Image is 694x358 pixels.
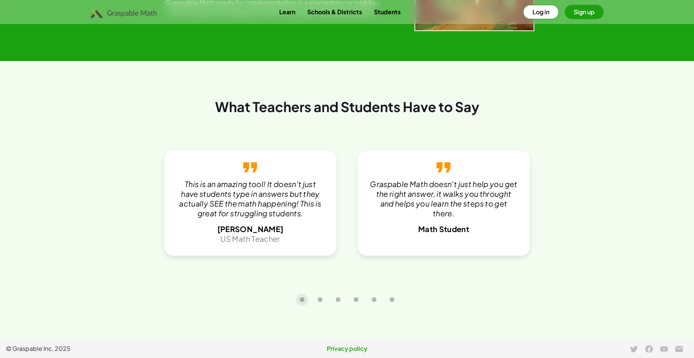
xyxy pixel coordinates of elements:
button: Carousel slide 6 of 6 [386,294,398,306]
button: Sign up [565,5,604,19]
a: Privacy policy [233,344,461,353]
button: Carousel slide 4 of 6 [350,294,362,306]
button: Carousel slide 3 of 6 [332,294,344,306]
a: Schools & Districts [301,5,368,19]
button: Log in [523,5,559,19]
span: [PERSON_NAME] [217,224,284,234]
p: This is an amazing tool! It doesn't just have students type in answers but they actually SEE the ... [176,179,325,218]
a: Learn [273,5,301,19]
a: Students [368,5,407,19]
div: What Teachers and Students Have to Say [89,61,605,119]
button: Carousel slide 5 of 6 [368,294,380,306]
p: Graspable Math doesn't just help you get the right answer, it walks you throught and helps you le... [369,179,518,218]
button: Carousel slide 1 of 6 [296,294,308,306]
button: Carousel slide 2 of 6 [314,294,326,306]
span: US Math Teacher [220,234,280,243]
span: © Graspable Inc, 2025 [6,344,233,353]
span: Math Student [418,224,469,234]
